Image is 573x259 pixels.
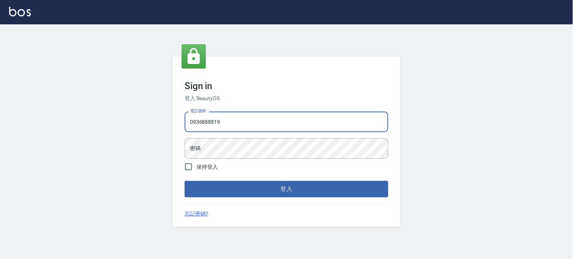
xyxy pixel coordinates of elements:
[196,163,218,171] span: 保持登入
[9,7,31,16] img: Logo
[185,210,209,218] a: 忘記密碼?
[190,108,206,114] label: 電話號碼
[185,181,388,197] button: 登入
[185,81,388,91] h3: Sign in
[185,94,388,102] h6: 登入 BeautyOS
